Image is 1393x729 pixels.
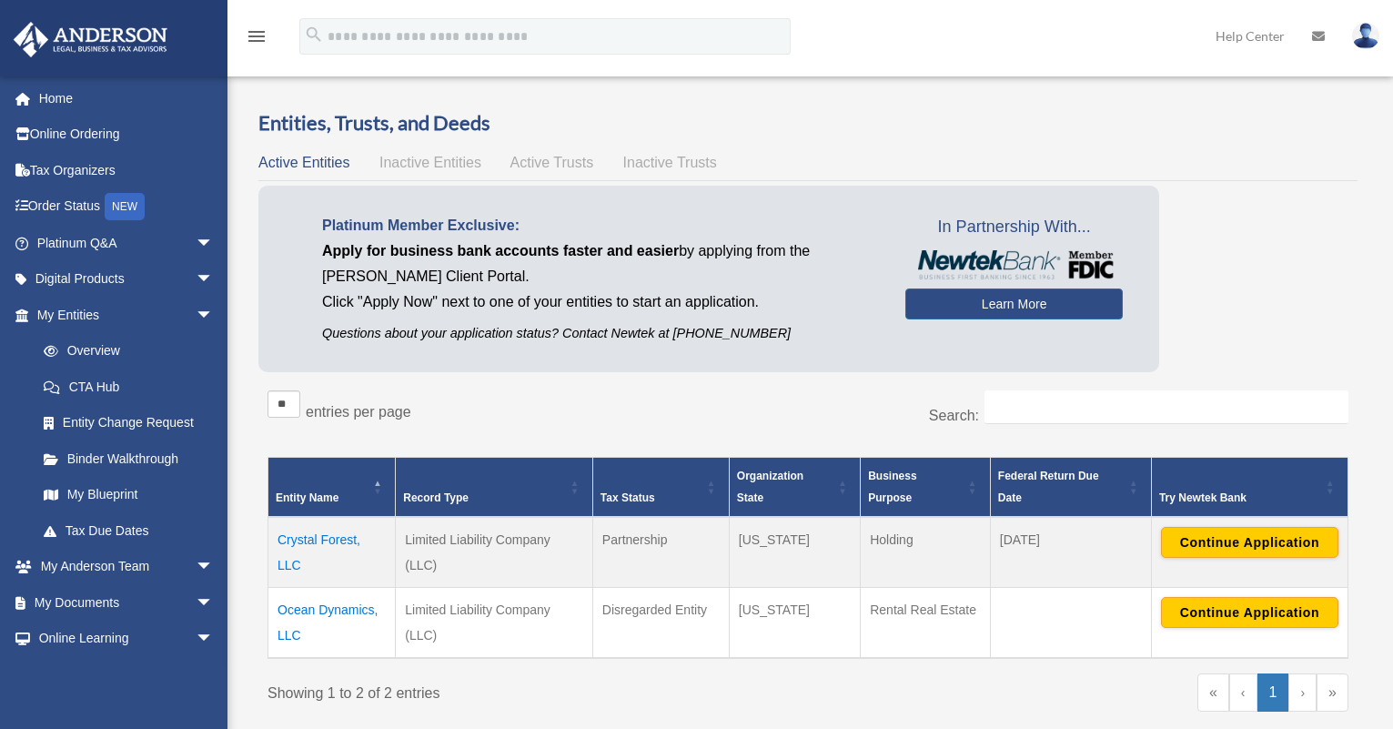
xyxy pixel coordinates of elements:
[396,517,593,588] td: Limited Liability Company (LLC)
[396,458,593,518] th: Record Type: Activate to sort
[861,588,991,659] td: Rental Real Estate
[396,588,593,659] td: Limited Liability Company (LLC)
[1352,23,1379,49] img: User Pic
[13,80,241,116] a: Home
[1161,597,1338,628] button: Continue Application
[990,458,1151,518] th: Federal Return Due Date: Activate to sort
[1257,673,1289,712] a: 1
[258,155,349,170] span: Active Entities
[13,225,241,261] a: Platinum Q&Aarrow_drop_down
[601,491,655,504] span: Tax Status
[25,405,232,441] a: Entity Change Request
[13,152,241,188] a: Tax Organizers
[268,458,396,518] th: Entity Name: Activate to invert sorting
[13,584,241,621] a: My Documentsarrow_drop_down
[737,470,803,504] span: Organization State
[929,408,979,423] label: Search:
[25,440,232,477] a: Binder Walkthrough
[322,289,878,315] p: Click "Apply Now" next to one of your entities to start an application.
[1229,673,1257,712] a: Previous
[1197,673,1229,712] a: First
[322,238,878,289] p: by applying from the [PERSON_NAME] Client Portal.
[1317,673,1348,712] a: Last
[1159,487,1320,509] div: Try Newtek Bank
[13,261,241,298] a: Digital Productsarrow_drop_down
[510,155,594,170] span: Active Trusts
[729,458,860,518] th: Organization State: Activate to sort
[267,673,794,706] div: Showing 1 to 2 of 2 entries
[13,656,241,693] a: Billingarrow_drop_down
[196,297,232,334] span: arrow_drop_down
[13,188,241,226] a: Order StatusNEW
[592,517,729,588] td: Partnership
[196,261,232,299] span: arrow_drop_down
[196,225,232,262] span: arrow_drop_down
[998,470,1099,504] span: Federal Return Due Date
[729,588,860,659] td: [US_STATE]
[196,656,232,694] span: arrow_drop_down
[403,491,469,504] span: Record Type
[196,584,232,622] span: arrow_drop_down
[1288,673,1317,712] a: Next
[592,588,729,659] td: Disregarded Entity
[25,369,232,405] a: CTA Hub
[868,470,916,504] span: Business Purpose
[25,512,232,549] a: Tax Due Dates
[268,588,396,659] td: Ocean Dynamics, LLC
[322,243,679,258] span: Apply for business bank accounts faster and easier
[861,458,991,518] th: Business Purpose: Activate to sort
[8,22,173,57] img: Anderson Advisors Platinum Portal
[306,404,411,420] label: entries per page
[25,333,223,370] a: Overview
[304,25,324,45] i: search
[990,517,1151,588] td: [DATE]
[905,289,1123,319] a: Learn More
[258,109,1358,137] h3: Entities, Trusts, and Deeds
[196,549,232,586] span: arrow_drop_down
[105,193,145,220] div: NEW
[13,549,241,585] a: My Anderson Teamarrow_drop_down
[246,25,267,47] i: menu
[25,477,232,513] a: My Blueprint
[268,517,396,588] td: Crystal Forest, LLC
[246,32,267,47] a: menu
[13,116,241,153] a: Online Ordering
[322,322,878,345] p: Questions about your application status? Contact Newtek at [PHONE_NUMBER]
[322,213,878,238] p: Platinum Member Exclusive:
[13,621,241,657] a: Online Learningarrow_drop_down
[905,213,1123,242] span: In Partnership With...
[592,458,729,518] th: Tax Status: Activate to sort
[196,621,232,658] span: arrow_drop_down
[729,517,860,588] td: [US_STATE]
[861,517,991,588] td: Holding
[13,297,232,333] a: My Entitiesarrow_drop_down
[1161,527,1338,558] button: Continue Application
[276,491,338,504] span: Entity Name
[623,155,717,170] span: Inactive Trusts
[1151,458,1348,518] th: Try Newtek Bank : Activate to sort
[914,250,1114,279] img: NewtekBankLogoSM.png
[379,155,481,170] span: Inactive Entities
